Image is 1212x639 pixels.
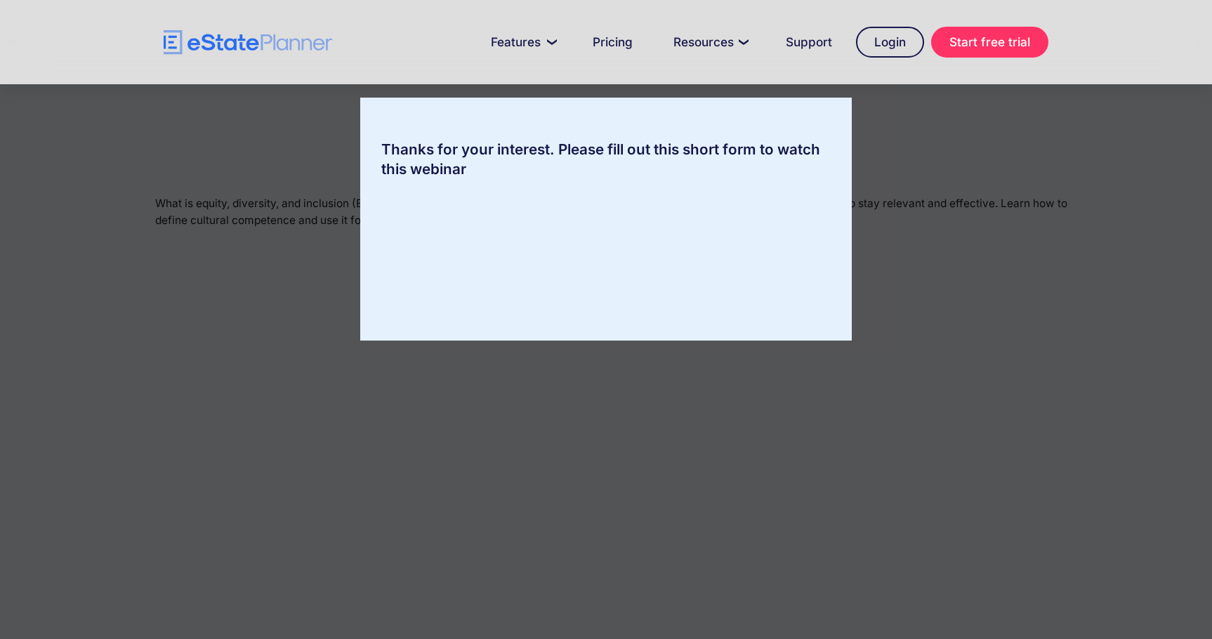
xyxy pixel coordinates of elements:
[381,193,831,298] iframe: Form 0
[474,28,569,56] a: Features
[360,140,852,179] div: Thanks for your interest. Please fill out this short form to watch this webinar
[856,27,924,58] a: Login
[931,27,1048,58] a: Start free trial
[769,28,849,56] a: Support
[164,30,332,55] a: home
[576,28,650,56] a: Pricing
[657,28,762,56] a: Resources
